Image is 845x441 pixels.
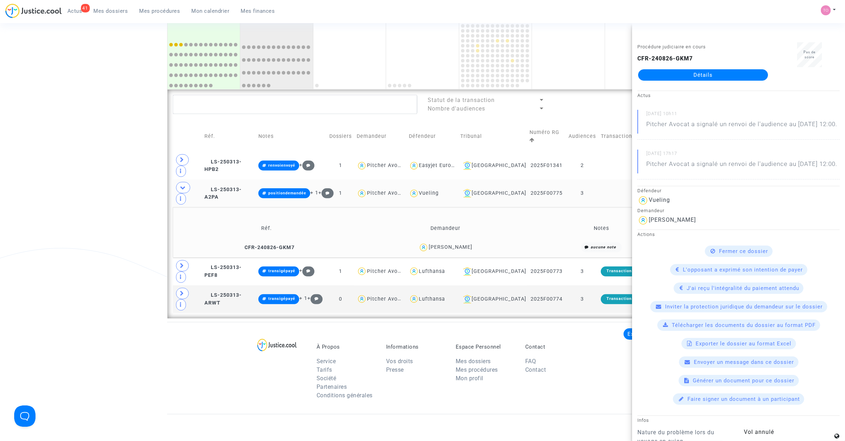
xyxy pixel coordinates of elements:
img: fe1f3729a2b880d5091b466bdc4f5af5 [821,5,831,15]
div: [GEOGRAPHIC_DATA] [460,295,525,303]
span: Exporter le dossier au format Excel [696,340,792,347]
div: Easyjet Europe [419,162,458,168]
img: jc-logo.svg [5,4,62,18]
a: Contact [525,366,546,373]
span: Mes dossiers [94,8,128,14]
span: + [299,162,314,168]
img: icon-user.svg [418,242,429,253]
img: icon-user.svg [357,188,367,199]
span: + [299,268,314,274]
td: 1 [327,258,354,285]
span: + [318,190,334,196]
span: + [307,295,323,301]
a: Mes dossiers [88,6,134,16]
i: aucune note [591,245,616,249]
div: Transaction exécutée [601,294,658,304]
div: Vueling [649,197,670,203]
a: Mes finances [235,6,281,16]
span: L'opposant a exprimé son intention de payer [683,267,803,273]
td: Audiences [566,121,598,152]
td: Tribunal [458,121,527,152]
span: positiondemandée [268,191,306,195]
td: 2025F01341 [527,152,566,179]
small: [DATE] 17h17 [646,150,840,160]
small: Actus [637,93,651,98]
span: LS-250313-PEF8 [204,264,242,278]
div: 41 [81,4,90,12]
div: Pitcher Avocat [367,268,406,274]
small: [DATE] 10h11 [646,111,840,120]
div: Vueling [419,190,439,196]
a: Mes dossiers [456,358,491,365]
td: Transaction [598,121,660,152]
td: 3 [566,179,598,207]
td: 3 [566,285,598,313]
td: 2 [566,152,598,179]
a: Tarifs [317,366,332,373]
span: Inviter la protection juridique du demandeur sur le dossier [665,303,823,310]
span: Mon calendrier [192,8,230,14]
td: Notes [533,217,670,240]
small: Actions [637,232,655,237]
iframe: Help Scout Beacon - Open [14,405,35,427]
a: Mes procédures [134,6,186,16]
img: icon-user.svg [637,215,649,226]
td: Notes [256,121,327,152]
small: Procédure judiciaire en cours [637,44,706,49]
a: Mes procédures [456,366,498,373]
a: Conditions générales [317,392,373,399]
div: [GEOGRAPHIC_DATA] [460,267,525,276]
a: FAQ [525,358,536,365]
span: Fermer ce dossier [719,248,768,254]
p: Informations [386,344,445,350]
span: transigépayé [268,296,295,301]
td: 2025F00773 [527,258,566,285]
span: Télécharger les documents du dossier au format PDF [672,322,816,328]
img: icon-user.svg [409,188,419,199]
span: Envoyer un message dans ce dossier [694,359,794,365]
span: + 1 [299,295,307,301]
span: Vol annulé [744,429,774,435]
img: logo-lg.svg [257,339,297,351]
small: Demandeur [637,208,664,213]
p: Pitcher Avocat a signalé un renvoi de l'audience au [DATE] 12:00. [646,120,837,132]
span: J'ai reçu l'intégralité du paiement attendu [687,285,799,291]
td: 3 [566,258,598,285]
div: [GEOGRAPHIC_DATA] [460,161,525,170]
p: Contact [525,344,584,350]
img: icon-user.svg [637,195,649,206]
td: Réf. [175,217,358,240]
span: Nombre d'audiences [428,105,485,112]
div: Lufthansa [419,268,445,274]
p: Pitcher Avocat a signalé un renvoi de l'audience au [DATE] 12:00. [646,160,837,172]
span: Statut de la transaction [428,97,495,103]
td: Numéro RG [527,121,566,152]
td: 2025F00774 [527,285,566,313]
div: [GEOGRAPHIC_DATA] [460,189,525,198]
a: Mon calendrier [186,6,235,16]
p: À Propos [317,344,375,350]
span: renvoienvoyé [268,163,295,168]
a: Presse [386,366,404,373]
td: Dossiers [327,121,354,152]
a: 41Actus [62,6,88,16]
img: icon-banque.svg [463,267,472,276]
div: Pitcher Avocat [367,190,406,196]
small: Infos [637,418,649,423]
span: Mes procédures [139,8,180,14]
span: transigépayé [268,269,295,273]
a: Mon profil [456,375,483,382]
td: Réf. [202,121,256,152]
b: CFR-240826-GKM7 [637,55,693,62]
div: Pitcher Avocat [367,296,406,302]
img: icon-user.svg [357,161,367,171]
a: Partenaires [317,383,347,390]
img: icon-banque.svg [463,295,472,303]
span: Actus [67,8,82,14]
span: LS-250313-A2PA [204,187,242,200]
div: Pitcher Avocat [367,162,406,168]
div: Transaction exécutée [601,267,658,276]
span: Faire signer un document à un participant [687,396,800,402]
img: icon-user.svg [357,266,367,276]
a: Société [317,375,336,382]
